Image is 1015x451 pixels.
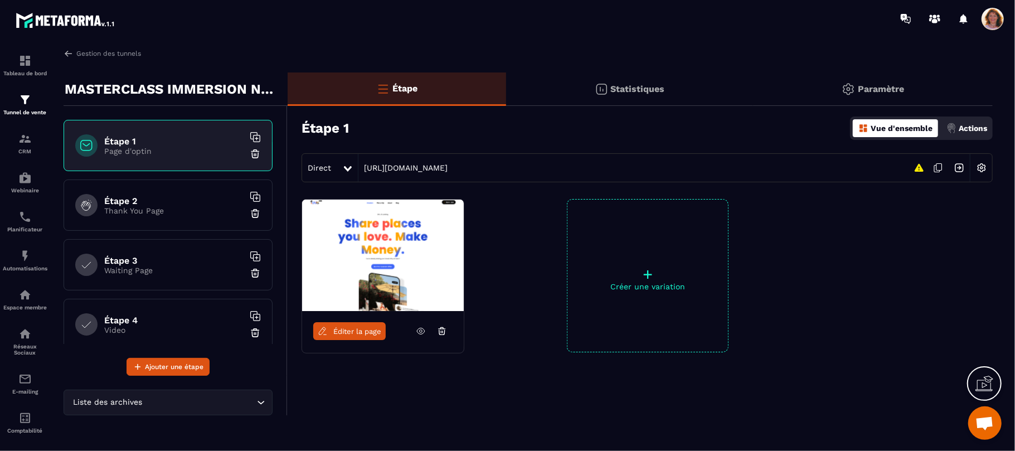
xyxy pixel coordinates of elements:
[16,10,116,30] img: logo
[104,206,244,215] p: Thank You Page
[18,54,32,67] img: formation
[3,187,47,193] p: Webinaire
[308,163,331,172] span: Direct
[858,84,904,94] p: Paramètre
[949,157,970,178] img: arrow-next.bcc2205e.svg
[3,70,47,76] p: Tableau de bord
[358,163,448,172] a: [URL][DOMAIN_NAME]
[104,326,244,334] p: Video
[64,49,74,59] img: arrow
[3,46,47,85] a: formationformationTableau de bord
[968,406,1002,440] a: Ouvrir le chat
[392,83,417,94] p: Étape
[302,120,349,136] h3: Étape 1
[333,327,381,336] span: Éditer la page
[18,171,32,185] img: automations
[104,266,244,275] p: Waiting Page
[250,268,261,279] img: trash
[313,322,386,340] a: Éditer la page
[18,411,32,425] img: accountant
[145,396,254,409] input: Search for option
[104,315,244,326] h6: Étape 4
[71,396,145,409] span: Liste des archives
[3,226,47,232] p: Planificateur
[567,266,728,282] p: +
[3,403,47,442] a: accountantaccountantComptabilité
[858,123,868,133] img: dashboard-orange.40269519.svg
[3,364,47,403] a: emailemailE-mailing
[946,123,956,133] img: actions.d6e523a2.png
[3,265,47,271] p: Automatisations
[104,136,244,147] h6: Étape 1
[145,361,203,372] span: Ajouter une étape
[18,327,32,341] img: social-network
[595,83,608,96] img: stats.20deebd0.svg
[18,93,32,106] img: formation
[3,202,47,241] a: schedulerschedulerPlanificateur
[3,241,47,280] a: automationsautomationsAutomatisations
[18,249,32,263] img: automations
[3,304,47,311] p: Espace membre
[3,163,47,202] a: automationsautomationsWebinaire
[104,196,244,206] h6: Étape 2
[959,124,987,133] p: Actions
[18,372,32,386] img: email
[18,288,32,302] img: automations
[842,83,855,96] img: setting-gr.5f69749f.svg
[611,84,665,94] p: Statistiques
[3,319,47,364] a: social-networksocial-networkRéseaux Sociaux
[250,327,261,338] img: trash
[250,148,261,159] img: trash
[302,200,464,311] img: image
[971,157,992,178] img: setting-w.858f3a88.svg
[3,428,47,434] p: Comptabilité
[3,148,47,154] p: CRM
[64,390,273,415] div: Search for option
[871,124,933,133] p: Vue d'ensemble
[567,282,728,291] p: Créer une variation
[64,49,141,59] a: Gestion des tunnels
[3,389,47,395] p: E-mailing
[65,78,279,100] p: MASTERCLASS IMMERSION NEUROBIOLOGIQUE
[104,255,244,266] h6: Étape 3
[3,124,47,163] a: formationformationCRM
[3,85,47,124] a: formationformationTunnel de vente
[127,358,210,376] button: Ajouter une étape
[18,132,32,146] img: formation
[104,147,244,156] p: Page d'optin
[250,208,261,219] img: trash
[3,343,47,356] p: Réseaux Sociaux
[18,210,32,224] img: scheduler
[3,280,47,319] a: automationsautomationsEspace membre
[376,82,390,95] img: bars-o.4a397970.svg
[3,109,47,115] p: Tunnel de vente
